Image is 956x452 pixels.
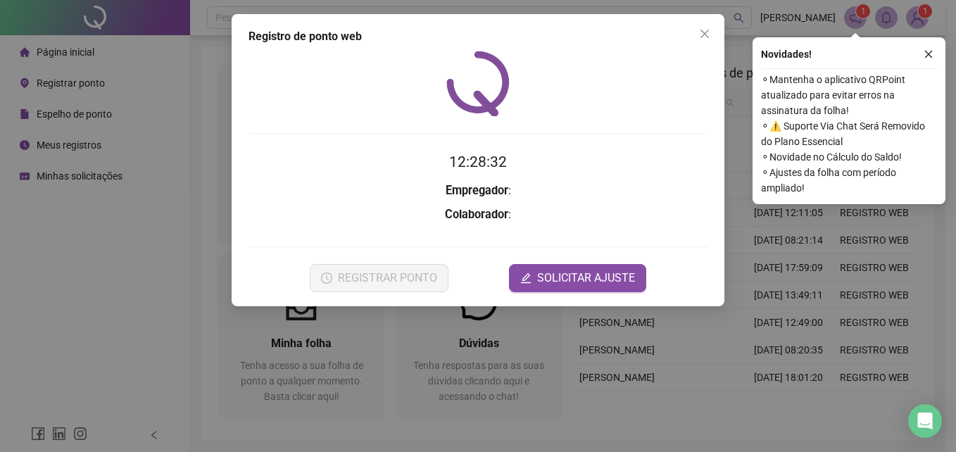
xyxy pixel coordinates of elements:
[761,46,812,62] span: Novidades !
[249,206,707,224] h3: :
[520,272,532,284] span: edit
[924,49,933,59] span: close
[310,264,448,292] button: REGISTRAR PONTO
[249,28,707,45] div: Registro de ponto web
[699,28,710,39] span: close
[761,72,937,118] span: ⚬ Mantenha o aplicativo QRPoint atualizado para evitar erros na assinatura da folha!
[537,270,635,287] span: SOLICITAR AJUSTE
[693,23,716,45] button: Close
[761,165,937,196] span: ⚬ Ajustes da folha com período ampliado!
[761,149,937,165] span: ⚬ Novidade no Cálculo do Saldo!
[445,208,508,221] strong: Colaborador
[249,182,707,200] h3: :
[908,404,942,438] div: Open Intercom Messenger
[761,118,937,149] span: ⚬ ⚠️ Suporte Via Chat Será Removido do Plano Essencial
[449,153,507,170] time: 12:28:32
[446,51,510,116] img: QRPoint
[509,264,646,292] button: editSOLICITAR AJUSTE
[446,184,508,197] strong: Empregador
